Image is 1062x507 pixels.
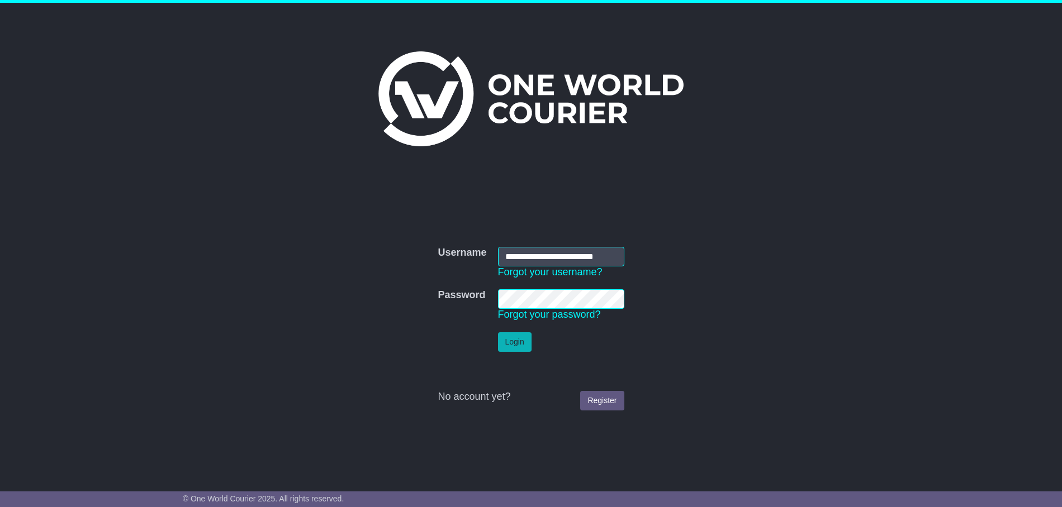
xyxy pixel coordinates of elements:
img: One World [378,51,684,146]
div: No account yet? [438,391,624,403]
a: Register [580,391,624,410]
a: Forgot your username? [498,266,603,278]
label: Username [438,247,486,259]
button: Login [498,332,532,352]
label: Password [438,289,485,302]
a: Forgot your password? [498,309,601,320]
span: © One World Courier 2025. All rights reserved. [183,494,344,503]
